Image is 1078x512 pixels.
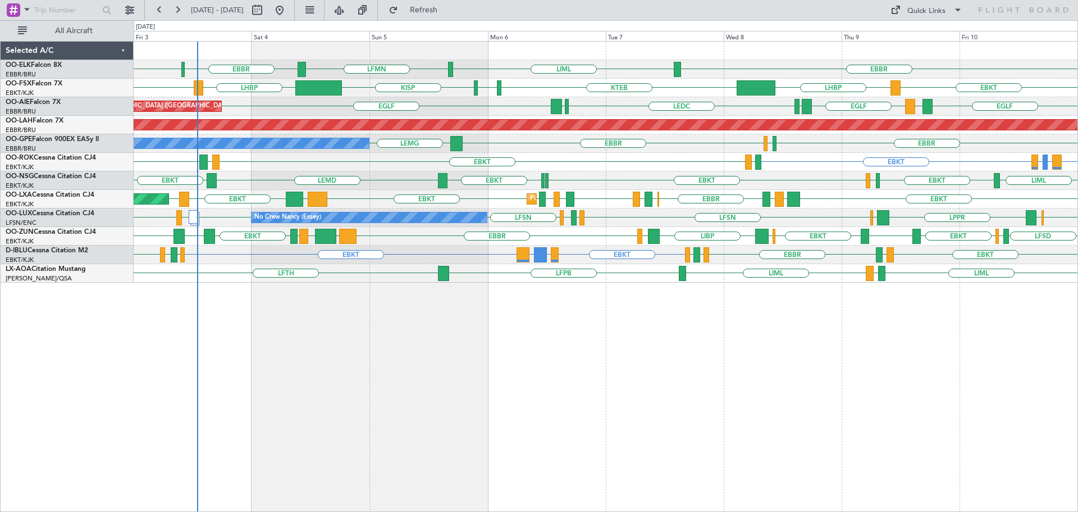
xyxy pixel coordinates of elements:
[6,163,34,171] a: EBKT/KJK
[842,31,960,41] div: Thu 9
[400,6,447,14] span: Refresh
[6,80,31,87] span: OO-FSX
[6,117,63,124] a: OO-LAHFalcon 7X
[48,98,232,115] div: Unplanned Maint [GEOGRAPHIC_DATA] ([GEOGRAPHIC_DATA])
[6,210,94,217] a: OO-LUXCessna Citation CJ4
[252,31,369,41] div: Sat 4
[6,144,36,153] a: EBBR/BRU
[29,27,118,35] span: All Aircraft
[6,210,32,217] span: OO-LUX
[134,31,252,41] div: Fri 3
[6,192,32,198] span: OO-LXA
[6,80,62,87] a: OO-FSXFalcon 7X
[960,31,1077,41] div: Fri 10
[885,1,968,19] button: Quick Links
[6,70,36,79] a: EBBR/BRU
[6,182,34,190] a: EBKT/KJK
[6,229,96,235] a: OO-ZUNCessna Citation CJ4
[6,256,34,264] a: EBKT/KJK
[6,173,34,180] span: OO-NSG
[254,209,321,226] div: No Crew Nancy (Essey)
[6,266,86,273] a: LX-AOACitation Mustang
[6,229,34,235] span: OO-ZUN
[530,191,661,207] div: Planned Maint Kortrijk-[GEOGRAPHIC_DATA]
[6,62,31,69] span: OO-ELK
[6,173,96,180] a: OO-NSGCessna Citation CJ4
[6,117,33,124] span: OO-LAH
[6,266,31,273] span: LX-AOA
[6,219,36,227] a: LFSN/ENC
[6,274,72,283] a: [PERSON_NAME]/QSA
[6,136,32,143] span: OO-GPE
[6,155,96,161] a: OO-ROKCessna Citation CJ4
[6,192,94,198] a: OO-LXACessna Citation CJ4
[488,31,606,41] div: Mon 6
[136,22,155,32] div: [DATE]
[369,31,487,41] div: Sun 5
[6,89,34,97] a: EBKT/KJK
[6,200,34,209] a: EBKT/KJK
[383,1,451,19] button: Refresh
[724,31,842,41] div: Wed 8
[6,99,61,106] a: OO-AIEFalcon 7X
[191,5,244,15] span: [DATE] - [DATE]
[907,6,945,17] div: Quick Links
[6,107,36,116] a: EBBR/BRU
[6,62,62,69] a: OO-ELKFalcon 8X
[6,99,30,106] span: OO-AIE
[34,2,99,19] input: Trip Number
[6,126,36,134] a: EBBR/BRU
[6,247,28,254] span: D-IBLU
[6,155,34,161] span: OO-ROK
[6,247,88,254] a: D-IBLUCessna Citation M2
[12,22,122,40] button: All Aircraft
[6,237,34,246] a: EBKT/KJK
[606,31,724,41] div: Tue 7
[6,136,99,143] a: OO-GPEFalcon 900EX EASy II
